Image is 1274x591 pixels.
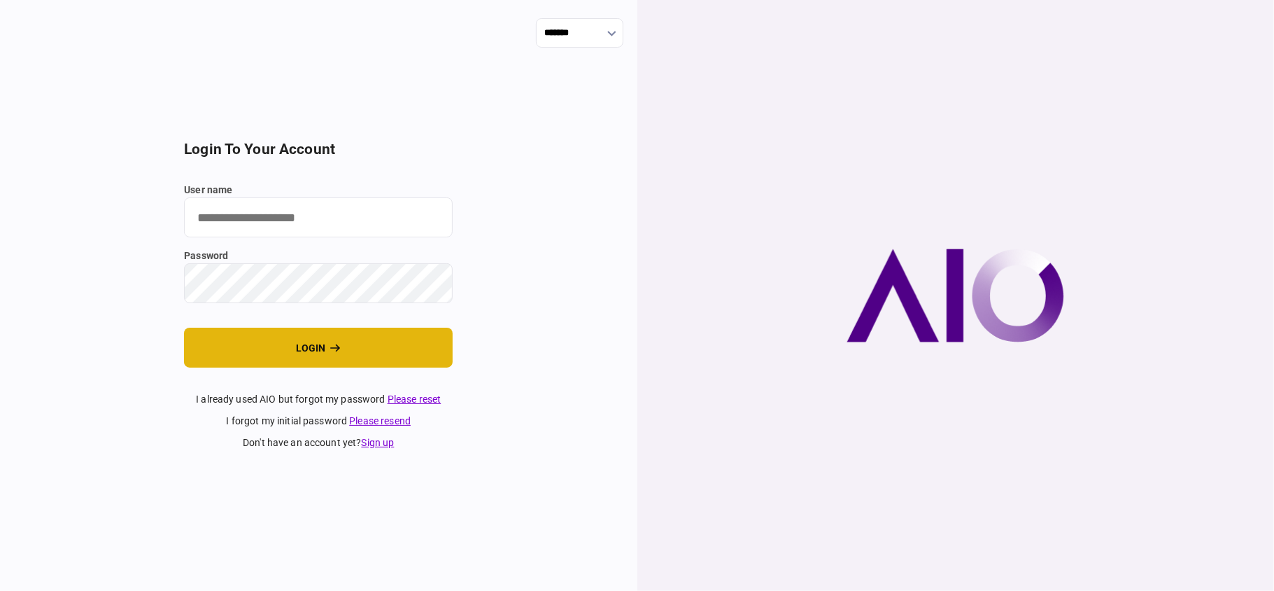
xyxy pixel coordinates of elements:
[184,197,453,237] input: user name
[349,415,411,426] a: Please resend
[184,414,453,429] div: I forgot my initial password
[536,18,623,48] input: show language options
[184,436,453,450] div: don't have an account yet ?
[184,328,453,368] button: login
[184,183,453,197] label: user name
[184,392,453,407] div: I already used AIO but forgot my password
[184,141,453,158] h2: login to your account
[184,263,453,303] input: password
[388,394,441,405] a: Please reset
[847,249,1064,342] img: AIO company logo
[362,437,395,448] a: Sign up
[184,249,453,263] label: password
